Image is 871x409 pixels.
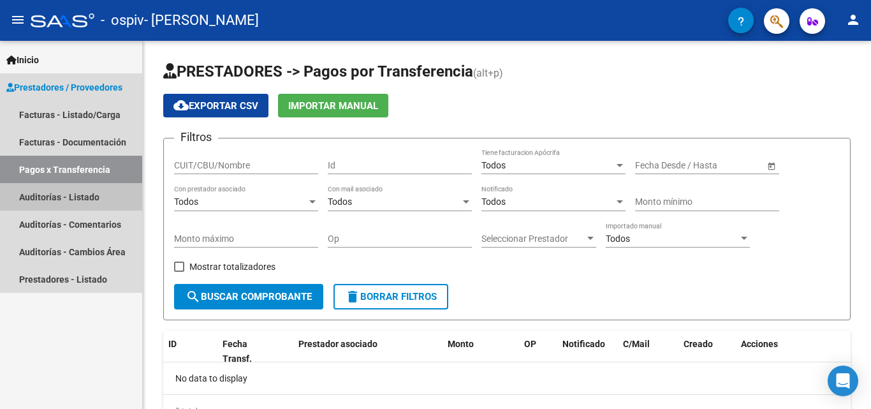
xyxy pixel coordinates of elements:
span: Importar Manual [288,100,378,112]
h3: Filtros [174,128,218,146]
span: C/Mail [623,339,650,349]
span: Todos [481,160,506,170]
datatable-header-cell: Creado [678,331,736,373]
span: Prestadores / Proveedores [6,80,122,94]
div: No data to display [163,362,851,394]
span: Buscar Comprobante [186,291,312,302]
span: OP [524,339,536,349]
span: Todos [606,234,630,244]
span: Todos [481,197,506,207]
div: Open Intercom Messenger [828,366,858,396]
button: Buscar Comprobante [174,284,323,309]
span: Creado [684,339,713,349]
span: Borrar Filtros [345,291,437,302]
datatable-header-cell: Notificado [557,331,618,373]
mat-icon: menu [10,12,26,27]
datatable-header-cell: Monto [443,331,519,373]
span: Prestador asociado [298,339,377,349]
input: Fecha inicio [635,160,682,171]
datatable-header-cell: Fecha Transf. [217,331,275,373]
span: Inicio [6,53,39,67]
span: Exportar CSV [173,100,258,112]
datatable-header-cell: OP [519,331,557,373]
span: Todos [174,197,198,207]
button: Borrar Filtros [333,284,448,309]
span: Acciones [741,339,778,349]
span: Monto [448,339,474,349]
span: Seleccionar Prestador [481,234,585,244]
span: Fecha Transf. [223,339,252,364]
input: Fecha fin [692,160,755,171]
span: ID [168,339,177,349]
span: Todos [328,197,352,207]
span: (alt+p) [473,67,503,79]
span: Notificado [562,339,605,349]
datatable-header-cell: C/Mail [618,331,678,373]
mat-icon: search [186,289,201,304]
button: Exportar CSV [163,94,268,117]
mat-icon: cloud_download [173,98,189,113]
datatable-header-cell: ID [163,331,217,373]
span: - ospiv [101,6,144,34]
mat-icon: delete [345,289,360,304]
span: PRESTADORES -> Pagos por Transferencia [163,63,473,80]
span: Mostrar totalizadores [189,259,275,274]
mat-icon: person [845,12,861,27]
datatable-header-cell: Acciones [736,331,851,373]
datatable-header-cell: Prestador asociado [293,331,443,373]
button: Importar Manual [278,94,388,117]
span: - [PERSON_NAME] [144,6,259,34]
button: Open calendar [765,159,778,172]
